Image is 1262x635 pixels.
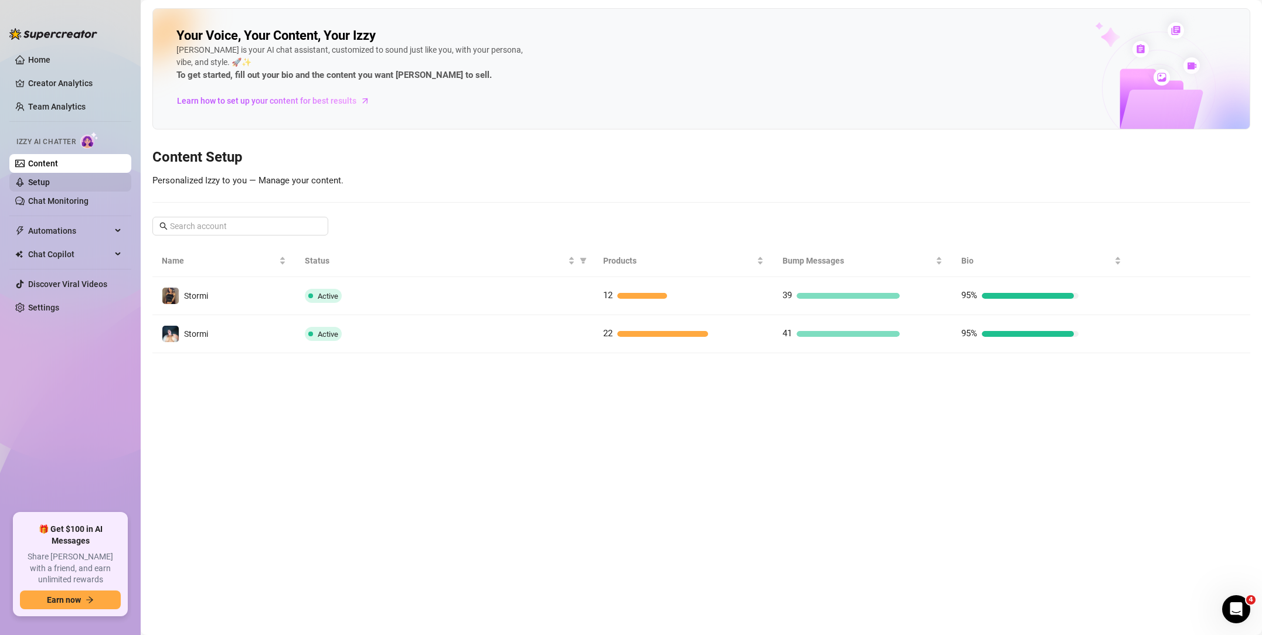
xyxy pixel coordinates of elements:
img: Chat Copilot [15,250,23,258]
span: 39 [783,290,792,301]
div: [PERSON_NAME] is your AI chat assistant, customized to sound just like you, with your persona, vi... [176,44,528,83]
a: Setup [28,177,50,187]
a: Home [28,55,50,64]
a: Learn how to set up your content for best results [176,91,379,110]
span: 95% [961,290,977,301]
span: 95% [961,328,977,339]
th: Status [295,245,594,277]
span: Products [603,254,754,267]
img: ai-chatter-content-library-cLFOSyPT.png [1068,9,1250,129]
span: search [159,222,168,230]
h3: Content Setup [152,148,1250,167]
span: 12 [603,290,613,301]
th: Bio [952,245,1131,277]
span: Chat Copilot [28,245,111,264]
span: Stormi [184,329,208,339]
span: Learn how to set up your content for best results [177,94,356,107]
span: thunderbolt [15,226,25,235]
a: Content [28,159,58,168]
span: arrow-right [359,95,371,107]
span: 22 [603,328,613,339]
a: Settings [28,303,59,312]
img: Stormi [162,288,179,304]
span: Automations [28,221,111,240]
span: Personalized Izzy to you — Manage your content. [152,175,343,186]
span: Bio [961,254,1112,267]
span: Status [305,254,566,267]
span: arrow-right [86,596,94,604]
span: Active [318,330,338,339]
th: Name [152,245,295,277]
span: Izzy AI Chatter [16,136,76,148]
span: Share [PERSON_NAME] with a friend, and earn unlimited rewards [20,551,121,586]
span: Bump Messages [783,254,933,267]
span: Name [162,254,277,267]
img: logo-BBDzfeDw.svg [9,28,97,40]
span: Earn now [47,595,81,605]
a: Creator Analytics [28,74,122,93]
a: Team Analytics [28,102,86,111]
button: Earn nowarrow-right [20,590,121,609]
th: Bump Messages [773,245,952,277]
img: AI Chatter [80,132,98,149]
iframe: Intercom live chat [1222,595,1250,623]
img: Stormi [162,326,179,342]
input: Search account [170,220,312,233]
h2: Your Voice, Your Content, Your Izzy [176,28,376,44]
span: filter [577,252,589,269]
span: 41 [783,328,792,339]
a: Chat Monitoring [28,196,89,206]
span: Active [318,292,338,301]
strong: To get started, fill out your bio and the content you want [PERSON_NAME] to sell. [176,70,492,80]
span: filter [580,257,587,264]
span: Stormi [184,291,208,301]
span: 4 [1246,595,1256,605]
th: Products [594,245,773,277]
a: Discover Viral Videos [28,279,107,289]
span: 🎁 Get $100 in AI Messages [20,524,121,547]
